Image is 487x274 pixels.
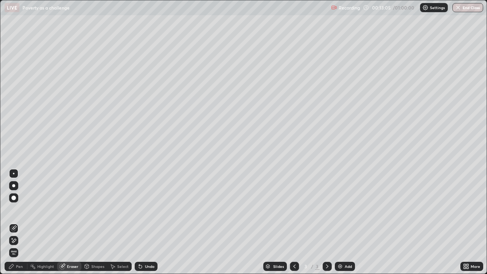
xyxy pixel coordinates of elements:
div: Undo [145,264,154,268]
div: 3 [302,264,310,269]
div: Pen [16,264,23,268]
div: More [471,264,480,268]
div: Eraser [67,264,78,268]
img: recording.375f2c34.svg [331,5,337,11]
div: Add [345,264,352,268]
button: End Class [452,3,483,12]
div: 3 [315,263,320,270]
div: Shapes [91,264,104,268]
img: end-class-cross [455,5,461,11]
p: Recording [339,5,360,11]
p: LIVE [7,5,17,11]
div: Highlight [37,264,54,268]
p: Poverty as a challenge [22,5,70,11]
div: Slides [273,264,284,268]
div: / [311,264,314,269]
img: class-settings-icons [422,5,428,11]
div: Select [117,264,129,268]
span: Erase all [10,250,18,255]
img: add-slide-button [337,263,343,269]
p: Settings [430,6,445,10]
